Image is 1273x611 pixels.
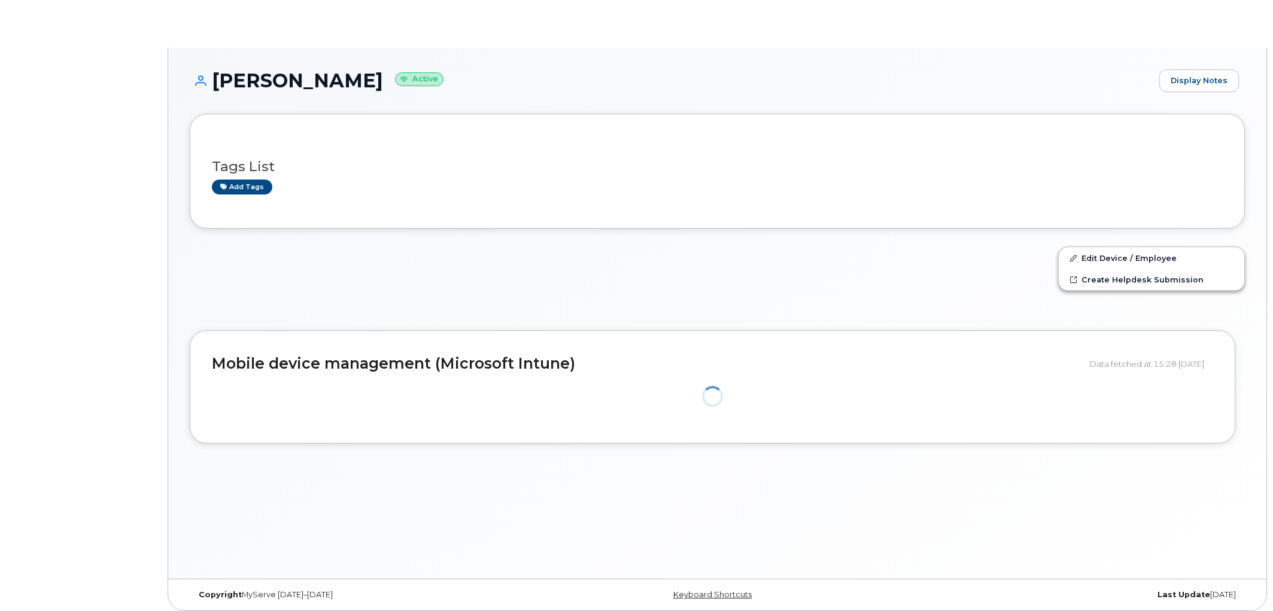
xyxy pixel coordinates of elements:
[1090,352,1213,375] div: Data fetched at 15:28 [DATE]
[1157,590,1210,599] strong: Last Update
[190,70,1153,91] h1: [PERSON_NAME]
[212,159,1223,174] h3: Tags List
[212,180,272,194] a: Add tags
[212,355,1081,372] h2: Mobile device management (Microsoft Intune)
[190,590,542,600] div: MyServe [DATE]–[DATE]
[1059,247,1244,269] a: Edit Device / Employee
[893,590,1245,600] div: [DATE]
[1059,269,1244,290] a: Create Helpdesk Submission
[673,590,752,599] a: Keyboard Shortcuts
[395,72,443,86] small: Active
[199,590,242,599] strong: Copyright
[1159,69,1239,92] a: Display Notes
